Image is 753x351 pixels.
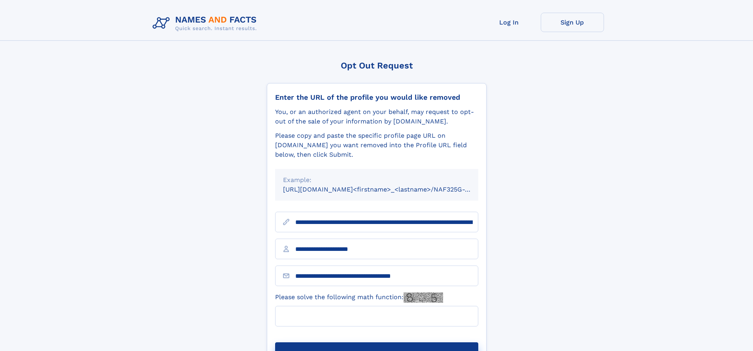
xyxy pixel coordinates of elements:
a: Sign Up [541,13,604,32]
div: Opt Out Request [267,61,487,70]
small: [URL][DOMAIN_NAME]<firstname>_<lastname>/NAF325G-xxxxxxxx [283,186,493,193]
div: You, or an authorized agent on your behalf, may request to opt-out of the sale of your informatio... [275,107,478,126]
a: Log In [477,13,541,32]
div: Please copy and paste the specific profile page URL on [DOMAIN_NAME] you want removed into the Pr... [275,131,478,159]
label: Please solve the following math function: [275,292,443,303]
div: Example: [283,175,470,185]
img: Logo Names and Facts [149,13,263,34]
div: Enter the URL of the profile you would like removed [275,93,478,102]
